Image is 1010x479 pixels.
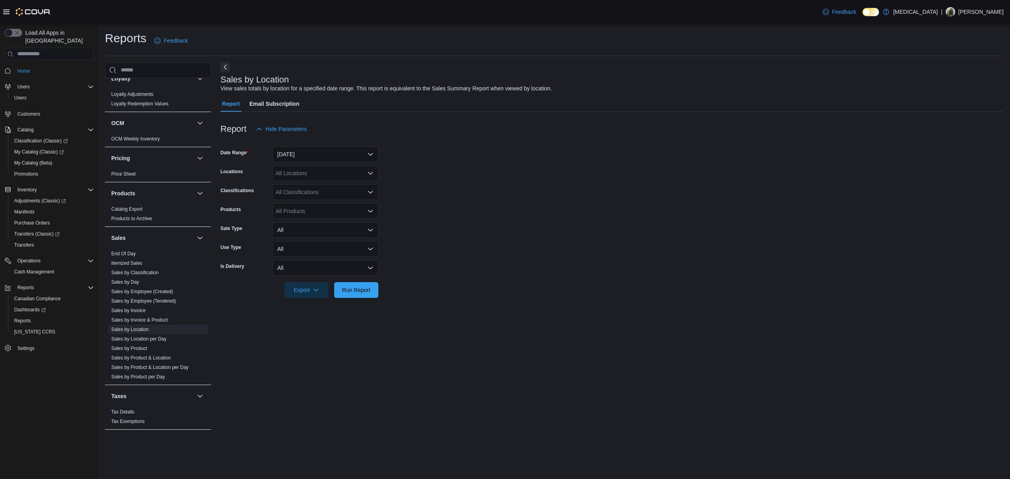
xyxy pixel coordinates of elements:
[111,101,168,107] a: Loyalty Redemption Values
[11,169,94,179] span: Promotions
[111,119,124,127] h3: OCM
[273,146,378,162] button: [DATE]
[11,207,94,217] span: Manifests
[14,171,38,177] span: Promotions
[14,95,26,101] span: Users
[289,282,324,298] span: Export
[221,168,243,175] label: Locations
[14,82,94,92] span: Users
[111,136,160,142] span: OCM Weekly Inventory
[11,229,94,239] span: Transfers (Classic)
[11,327,58,337] a: [US_STATE] CCRS
[221,84,552,93] div: View sales totals by location for a specified date range. This report is equivalent to the Sales ...
[14,125,37,135] button: Catalog
[195,233,205,243] button: Sales
[111,345,147,352] span: Sales by Product
[111,206,142,212] a: Catalog Export
[8,146,97,157] a: My Catalog (Classic)
[14,82,33,92] button: Users
[22,29,94,45] span: Load All Apps in [GEOGRAPHIC_DATA]
[11,207,37,217] a: Manifests
[14,138,68,144] span: Classification (Classic)
[14,344,37,353] a: Settings
[111,260,142,266] a: Itemized Sales
[249,96,299,112] span: Email Subscription
[8,304,97,315] a: Dashboards
[11,136,94,146] span: Classification (Classic)
[221,187,254,194] label: Classifications
[17,258,41,264] span: Operations
[11,158,94,168] span: My Catalog (Beta)
[8,240,97,251] button: Transfers
[14,343,94,353] span: Settings
[111,355,171,361] a: Sales by Product & Location
[11,136,71,146] a: Classification (Classic)
[111,279,139,285] a: Sales by Day
[221,124,247,134] h3: Report
[273,241,378,257] button: All
[111,234,126,242] h3: Sales
[111,269,159,276] span: Sales by Classification
[111,298,176,304] a: Sales by Employee (Tendered)
[946,7,955,17] div: Aaron Featherstone
[14,256,44,266] button: Operations
[111,189,194,197] button: Products
[8,326,97,337] button: [US_STATE] CCRS
[105,249,211,385] div: Sales
[111,364,189,370] span: Sales by Product & Location per Day
[11,240,94,250] span: Transfers
[221,263,244,269] label: Is Delivery
[111,154,194,162] button: Pricing
[11,158,56,168] a: My Catalog (Beta)
[111,336,166,342] a: Sales by Location per Day
[111,260,142,266] span: Itemized Sales
[195,189,205,198] button: Products
[11,294,64,303] a: Canadian Compliance
[111,75,194,82] button: Loyalty
[2,282,97,293] button: Reports
[273,260,378,276] button: All
[111,154,130,162] h3: Pricing
[367,208,374,214] button: Open list of options
[8,293,97,304] button: Canadian Compliance
[14,185,94,195] span: Inventory
[111,418,145,425] span: Tax Exemptions
[8,266,97,277] button: Cash Management
[195,74,205,83] button: Loyalty
[111,171,136,177] a: Price Sheet
[8,168,97,180] button: Promotions
[17,127,34,133] span: Catalog
[2,342,97,354] button: Settings
[111,251,136,257] span: End Of Day
[14,185,40,195] button: Inventory
[105,134,211,147] div: OCM
[14,269,54,275] span: Cash Management
[367,189,374,195] button: Open list of options
[958,7,1004,17] p: [PERSON_NAME]
[221,150,249,156] label: Date Range
[111,92,153,97] a: Loyalty Adjustments
[893,7,938,17] p: [MEDICAL_DATA]
[8,217,97,228] button: Purchase Orders
[111,409,135,415] a: Tax Details
[8,135,97,146] a: Classification (Classic)
[11,267,94,277] span: Cash Management
[221,75,289,84] h3: Sales by Location
[111,317,168,323] span: Sales by Invoice & Product
[14,198,66,204] span: Adjustments (Classic)
[14,220,50,226] span: Purchase Orders
[342,286,370,294] span: Run Report
[111,308,146,313] a: Sales by Invoice
[195,153,205,163] button: Pricing
[14,296,61,302] span: Canadian Compliance
[195,391,205,401] button: Taxes
[14,283,37,292] button: Reports
[2,184,97,195] button: Inventory
[8,92,97,103] button: Users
